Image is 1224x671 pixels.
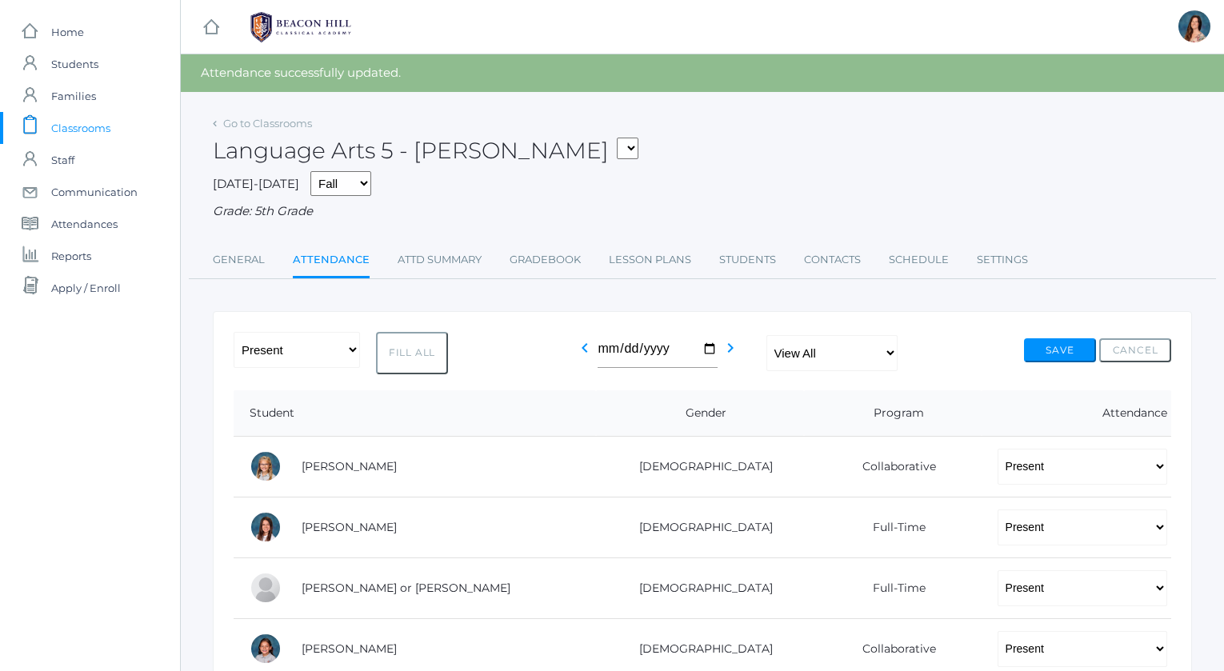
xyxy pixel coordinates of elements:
a: Schedule [889,244,949,276]
span: Reports [51,240,91,272]
div: Esperanza Ewing [250,633,282,665]
td: [DEMOGRAPHIC_DATA] [596,557,804,618]
a: Attd Summary [398,244,482,276]
span: Attendances [51,208,118,240]
a: [PERSON_NAME] [302,520,397,534]
a: General [213,244,265,276]
a: chevron_left [575,345,594,361]
span: Apply / Enroll [51,272,121,304]
td: [DEMOGRAPHIC_DATA] [596,436,804,497]
a: [PERSON_NAME] [302,641,397,656]
h2: Language Arts 5 - [PERSON_NAME] [213,138,638,163]
td: Collaborative [804,436,981,497]
div: Paige Albanese [250,450,282,482]
a: Gradebook [510,244,581,276]
span: Classrooms [51,112,110,144]
td: Full-Time [804,497,981,557]
div: Attendance successfully updated. [181,54,1224,92]
button: Fill All [376,332,448,374]
th: Program [804,390,981,437]
th: Gender [596,390,804,437]
span: Families [51,80,96,112]
a: [PERSON_NAME] [302,459,397,473]
span: Staff [51,144,74,176]
th: Attendance [982,390,1171,437]
i: chevron_right [721,338,740,357]
i: chevron_left [575,338,594,357]
div: Rebecca Salazar [1178,10,1210,42]
a: Contacts [804,244,861,276]
div: Thomas or Tom Cope [250,572,282,604]
td: Full-Time [804,557,981,618]
span: Students [51,48,98,80]
td: [DEMOGRAPHIC_DATA] [596,497,804,557]
a: Lesson Plans [609,244,691,276]
a: Attendance [293,244,370,278]
a: chevron_right [721,345,740,361]
div: Grace Carpenter [250,511,282,543]
button: Cancel [1099,338,1171,362]
span: [DATE]-[DATE] [213,176,299,191]
button: Save [1024,338,1096,362]
div: Grade: 5th Grade [213,202,1192,221]
span: Communication [51,176,138,208]
img: 1_BHCALogos-05.png [241,7,361,47]
a: [PERSON_NAME] or [PERSON_NAME] [302,581,510,595]
th: Student [234,390,596,437]
a: Students [719,244,776,276]
a: Settings [977,244,1028,276]
a: Go to Classrooms [223,117,312,130]
span: Home [51,16,84,48]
